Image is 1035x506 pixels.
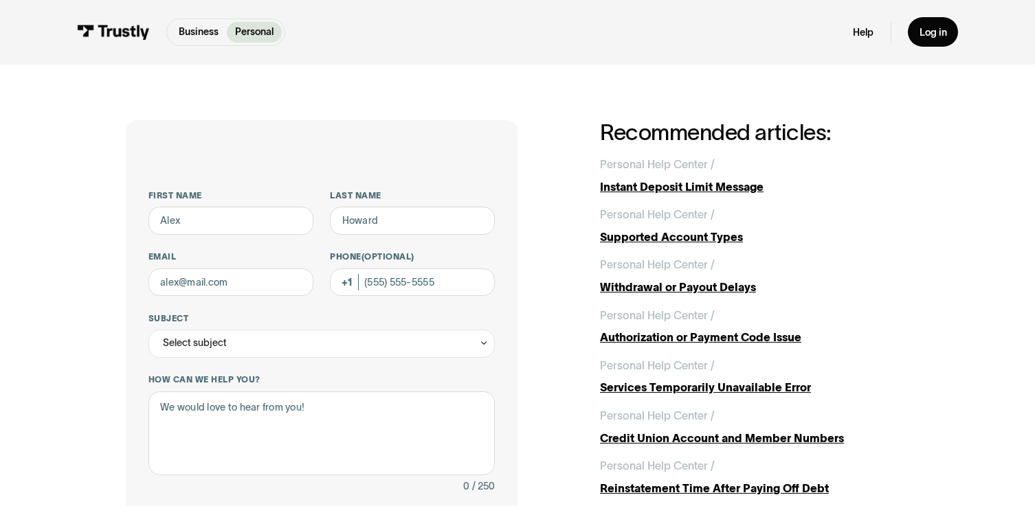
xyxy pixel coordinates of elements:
div: Personal Help Center / [600,206,715,222]
h2: Recommended articles: [600,120,909,145]
a: Personal Help Center /Authorization or Payment Code Issue [600,307,909,346]
div: Reinstatement Time After Paying Off Debt [600,480,909,496]
input: (555) 555-5555 [330,268,495,297]
label: How can we help you? [148,374,496,385]
div: Personal Help Center / [600,256,715,273]
a: Personal Help Center /Services Temporarily Unavailable Error [600,357,909,396]
p: Personal [235,25,274,39]
div: Personal Help Center / [600,307,715,323]
div: 0 [463,478,469,494]
div: Personal Help Center / [600,156,715,172]
a: Help [853,26,873,39]
a: Personal Help Center /Instant Deposit Limit Message [600,156,909,195]
div: Withdrawal or Payout Delays [600,279,909,295]
div: Log in [920,26,947,39]
span: (Optional) [361,252,414,261]
p: Business [179,25,219,39]
div: / 250 [472,478,495,494]
label: First name [148,190,313,201]
a: Personal Help Center /Credit Union Account and Member Numbers [600,407,909,446]
div: Personal Help Center / [600,457,715,474]
label: Phone [330,251,495,262]
input: Howard [330,207,495,235]
div: Select subject [163,334,227,351]
a: Personal [227,22,282,42]
a: Personal Help Center /Supported Account Types [600,206,909,245]
a: Log in [908,17,958,47]
div: Authorization or Payment Code Issue [600,329,909,345]
div: Supported Account Types [600,229,909,245]
a: Personal Help Center /Withdrawal or Payout Delays [600,256,909,295]
label: Subject [148,313,496,324]
div: Instant Deposit Limit Message [600,179,909,195]
a: Business [170,22,226,42]
div: Personal Help Center / [600,407,715,424]
div: Credit Union Account and Member Numbers [600,430,909,446]
input: alex@mail.com [148,268,313,297]
a: Personal Help Center /Reinstatement Time After Paying Off Debt [600,457,909,496]
div: Services Temporarily Unavailable Error [600,379,909,395]
div: Personal Help Center / [600,357,715,373]
label: Last name [330,190,495,201]
img: Trustly Logo [77,25,150,40]
label: Email [148,251,313,262]
input: Alex [148,207,313,235]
